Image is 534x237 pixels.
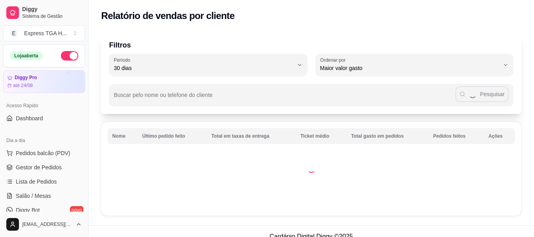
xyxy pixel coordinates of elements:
[3,161,85,174] a: Gestor de Pedidos
[109,54,308,76] button: Período30 dias
[3,147,85,159] button: Pedidos balcão (PDV)
[61,51,78,61] button: Alterar Status
[101,9,235,22] h2: Relatório de vendas por cliente
[16,114,43,122] span: Dashboard
[22,13,82,19] span: Sistema de Gestão
[320,57,348,63] label: Ordenar por
[3,190,85,202] a: Salão / Mesas
[315,54,514,76] button: Ordenar porMaior valor gasto
[3,175,85,188] a: Lista de Pedidos
[13,82,33,89] article: até 24/08
[16,149,70,157] span: Pedidos balcão (PDV)
[10,51,43,60] div: Loja aberta
[16,192,51,200] span: Salão / Mesas
[3,215,85,234] button: [EMAIL_ADDRESS][DOMAIN_NAME]
[3,3,85,22] a: DiggySistema de Gestão
[3,134,85,147] div: Dia a dia
[22,221,72,228] span: [EMAIL_ADDRESS][DOMAIN_NAME]
[10,29,18,37] span: E
[3,204,85,216] a: Diggy Botnovo
[15,75,37,81] article: Diggy Pro
[22,6,82,13] span: Diggy
[308,165,315,173] div: Loading
[114,64,293,72] span: 30 dias
[114,57,133,63] label: Período
[24,29,67,37] div: Express TGA H ...
[3,25,85,41] button: Select a team
[109,40,513,51] p: Filtros
[16,178,57,186] span: Lista de Pedidos
[320,64,500,72] span: Maior valor gasto
[16,163,62,171] span: Gestor de Pedidos
[16,206,40,214] span: Diggy Bot
[3,112,85,125] a: Dashboard
[3,70,85,93] a: Diggy Proaté 24/08
[114,94,455,102] input: Buscar pelo nome ou telefone do cliente
[3,99,85,112] div: Acesso Rápido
